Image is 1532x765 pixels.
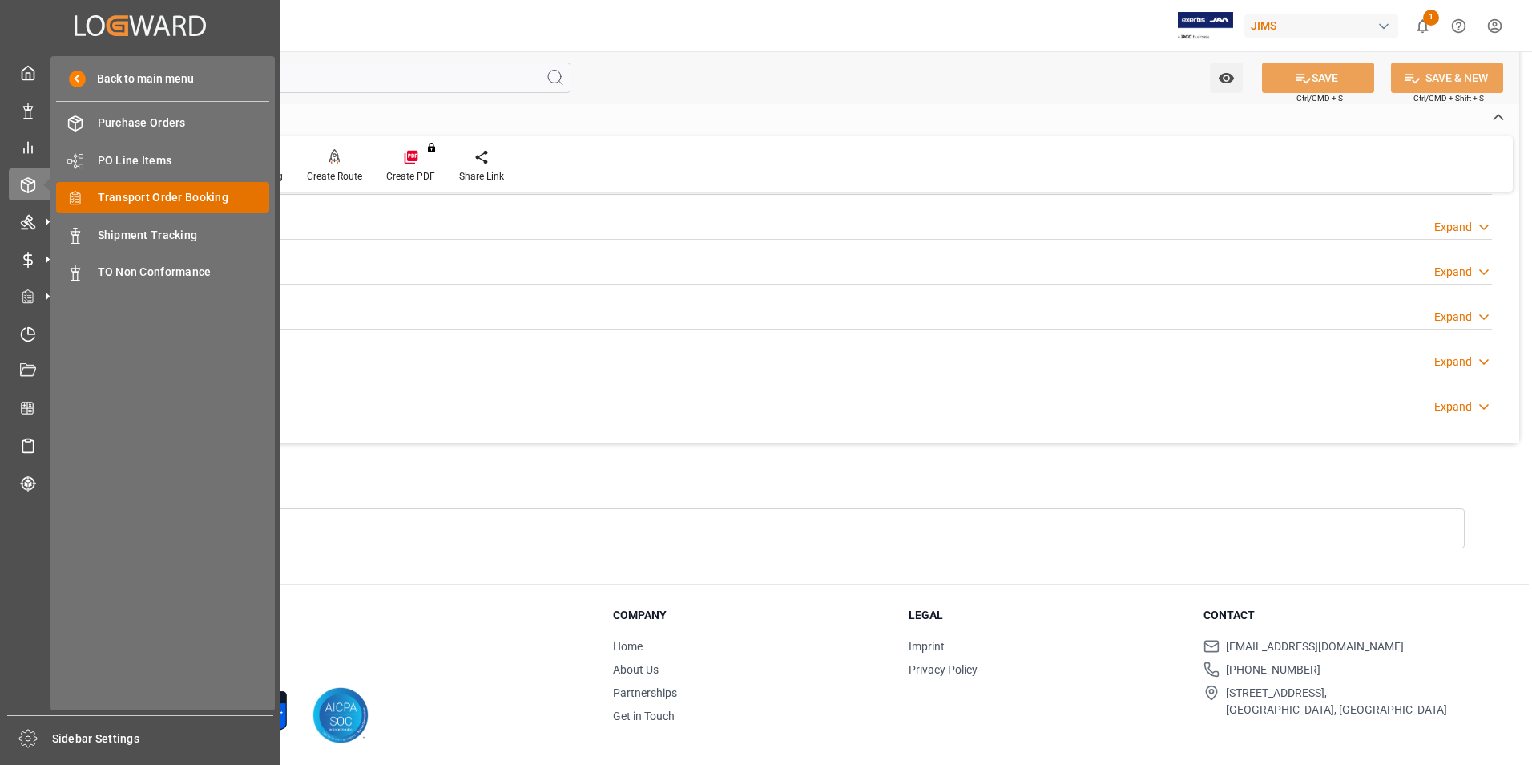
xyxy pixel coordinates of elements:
a: CO2 Calculator [9,392,272,423]
span: PO Line Items [98,152,270,169]
button: Help Center [1441,8,1477,44]
h3: Company [613,607,889,624]
span: [PHONE_NUMBER] [1226,662,1320,678]
div: Expand [1434,264,1472,281]
a: Privacy Policy [909,663,978,676]
a: My Reports [9,132,272,163]
button: open menu [1210,63,1243,93]
button: SAVE & NEW [1391,63,1503,93]
a: Imprint [909,640,945,653]
img: Exertis%20JAM%20-%20Email%20Logo.jpg_1722504956.jpg [1178,12,1233,40]
span: [STREET_ADDRESS], [GEOGRAPHIC_DATA], [GEOGRAPHIC_DATA] [1226,685,1447,718]
input: Search Fields [74,63,570,93]
span: Shipment Tracking [98,227,270,244]
div: Expand [1434,309,1472,326]
a: Home [613,640,643,653]
div: Share Link [459,169,504,184]
a: PO Line Items [56,144,269,176]
a: Tracking Shipment [9,467,272,498]
a: Transport Order Booking [56,182,269,213]
span: Back to main menu [86,71,194,87]
a: Document Management [9,355,272,387]
span: TO Non Conformance [98,264,270,281]
a: Data Management [9,94,272,125]
span: Sidebar Settings [52,731,274,747]
a: About Us [613,663,659,676]
h3: Contact [1203,607,1479,624]
a: TO Non Conformance [56,257,269,288]
a: Partnerships [613,686,677,699]
p: © 2025 Logward. All rights reserved. [106,644,573,658]
a: Sailing Schedules [9,430,272,461]
button: JIMS [1244,10,1405,41]
a: Shipment Tracking [56,219,269,250]
span: Purchase Orders [98,115,270,132]
a: Timeslot Management V2 [9,318,272,349]
button: show 1 new notifications [1405,8,1441,44]
a: My Cockpit [9,57,272,88]
div: Expand [1434,219,1472,236]
span: [EMAIL_ADDRESS][DOMAIN_NAME] [1226,638,1404,655]
img: AICPA SOC [312,687,369,743]
h3: Legal [909,607,1184,624]
span: Transport Order Booking [98,189,270,206]
button: SAVE [1262,63,1374,93]
div: Create Route [307,169,362,184]
div: Expand [1434,399,1472,415]
span: Ctrl/CMD + Shift + S [1413,92,1484,104]
a: Purchase Orders [56,107,269,139]
div: JIMS [1244,14,1398,38]
span: Ctrl/CMD + S [1296,92,1343,104]
p: Version 1.1.127 [106,658,573,673]
a: Get in Touch [613,710,675,722]
span: 1 [1423,10,1439,26]
div: Expand [1434,354,1472,370]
